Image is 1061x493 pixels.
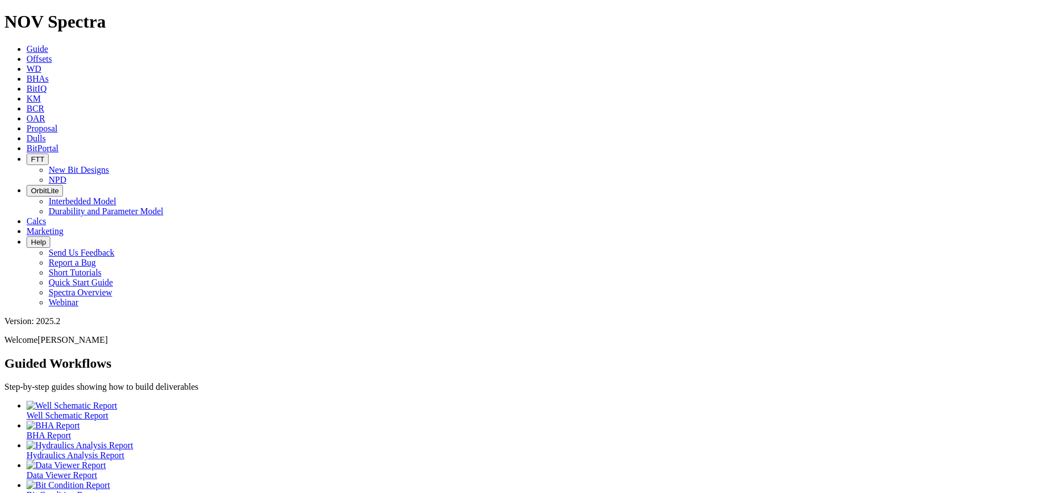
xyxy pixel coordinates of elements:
[27,421,1057,440] a: BHA Report BHA Report
[27,134,46,143] a: Dulls
[31,155,44,163] span: FTT
[31,238,46,246] span: Help
[27,441,1057,460] a: Hydraulics Analysis Report Hydraulics Analysis Report
[4,316,1057,326] div: Version: 2025.2
[27,421,80,431] img: BHA Report
[49,206,164,216] a: Durability and Parameter Model
[27,460,106,470] img: Data Viewer Report
[27,216,46,226] a: Calcs
[27,401,1057,420] a: Well Schematic Report Well Schematic Report
[27,185,63,197] button: OrbitLite
[4,382,1057,392] p: Step-by-step guides showing how to build deliverables
[4,356,1057,371] h2: Guided Workflows
[27,104,44,113] a: BCR
[27,54,52,63] a: Offsets
[27,431,71,440] span: BHA Report
[4,335,1057,345] p: Welcome
[49,248,114,257] a: Send Us Feedback
[27,441,133,450] img: Hydraulics Analysis Report
[27,44,48,54] a: Guide
[27,144,59,153] a: BitPortal
[27,64,41,73] a: WD
[27,470,97,480] span: Data Viewer Report
[27,236,50,248] button: Help
[49,175,66,184] a: NPD
[27,114,45,123] a: OAR
[49,165,109,174] a: New Bit Designs
[27,226,64,236] a: Marketing
[27,153,49,165] button: FTT
[27,84,46,93] a: BitIQ
[27,460,1057,480] a: Data Viewer Report Data Viewer Report
[31,187,59,195] span: OrbitLite
[27,401,117,411] img: Well Schematic Report
[27,124,57,133] a: Proposal
[27,450,124,460] span: Hydraulics Analysis Report
[27,94,41,103] a: KM
[4,12,1057,32] h1: NOV Spectra
[27,480,110,490] img: Bit Condition Report
[49,278,113,287] a: Quick Start Guide
[38,335,108,344] span: [PERSON_NAME]
[49,258,96,267] a: Report a Bug
[27,411,108,420] span: Well Schematic Report
[27,74,49,83] a: BHAs
[49,288,112,297] a: Spectra Overview
[49,268,102,277] a: Short Tutorials
[49,197,116,206] a: Interbedded Model
[49,298,78,307] a: Webinar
